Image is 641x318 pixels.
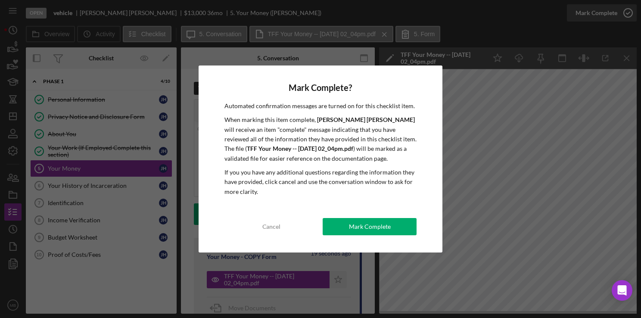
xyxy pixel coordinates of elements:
[224,218,318,235] button: Cancel
[247,145,353,152] b: TFF Your Money -- [DATE] 02_04pm.pdf
[224,115,417,163] p: When marking this item complete, will receive an item "complete" message indicating that you have...
[323,218,417,235] button: Mark Complete
[317,116,415,123] b: [PERSON_NAME] [PERSON_NAME]
[262,218,280,235] div: Cancel
[224,101,417,111] p: Automated confirmation messages are turned on for this checklist item.
[224,83,417,93] h4: Mark Complete?
[612,280,632,301] div: Open Intercom Messenger
[349,218,391,235] div: Mark Complete
[224,168,417,196] p: If you you have any additional questions regarding the information they have provided, click canc...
